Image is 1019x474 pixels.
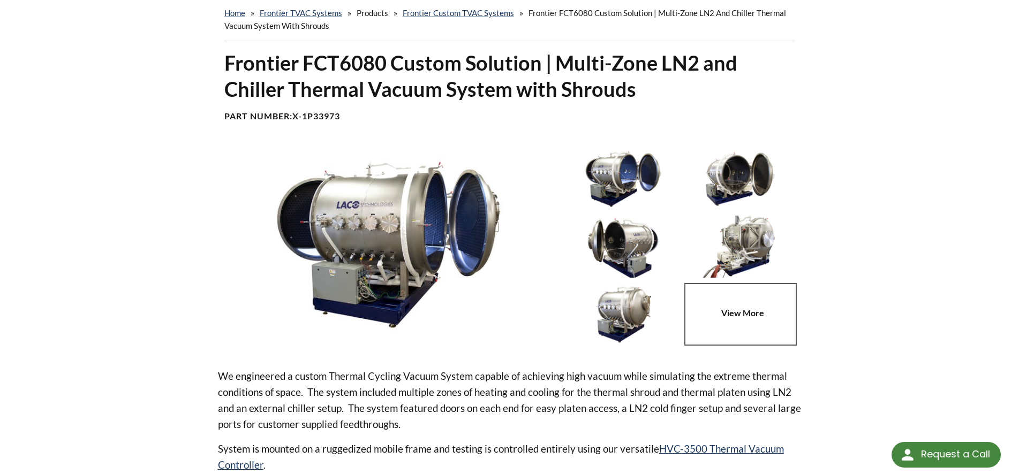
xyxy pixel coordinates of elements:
b: X-1P33973 [292,111,340,121]
h4: Part Number: [224,111,795,122]
span: Frontier FCT6080 Custom Solution | Multi-Zone LN2 and Chiller Thermal Vacuum System with Shrouds [224,8,786,30]
a: Frontier TVAC Systems [260,8,342,18]
a: HVC-3500 Thermal Vacuum Controller [218,442,784,471]
img: Custom Solution | Horizontal Cylindrical Thermal Vacuum (TVAC) Test System, side view, chamber do... [568,283,679,345]
h1: Frontier FCT6080 Custom Solution | Multi-Zone LN2 and Chiller Thermal Vacuum System with Shrouds [224,50,795,103]
img: Custom Solution | Horizontal Cylindrical Thermal Vacuum (TVAC) Test System, chamber close-up [684,216,796,278]
img: round button [899,446,916,463]
span: Products [357,8,388,18]
a: home [224,8,245,18]
p: System is mounted on a ruggedized mobile frame and testing is controlled entirely using our versa... [218,441,802,473]
p: We engineered a custom Thermal Cycling Vacuum System capable of achieving high vacuum while simul... [218,368,802,432]
img: Custom Solution | Horizontal Cylindrical Thermal Vacuum (TVAC) Test System, angled view, open cha... [568,216,679,278]
div: Request a Call [892,442,1001,468]
img: Custom Solution | Horizontal Cylindrical Thermal Vacuum (TVAC) Test System, internal chamber view [684,148,796,210]
div: Request a Call [921,442,990,467]
a: Frontier Custom TVAC Systems [403,8,514,18]
img: Custom Solution | Horizontal Cylindrical Thermal Vacuum (TVAC) Test System, angled view, chamber ... [568,148,679,210]
img: Custom Solution | Horizontal Cylindrical Thermal Vacuum (TVAC) Test System, side view, chamber do... [218,148,560,339]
